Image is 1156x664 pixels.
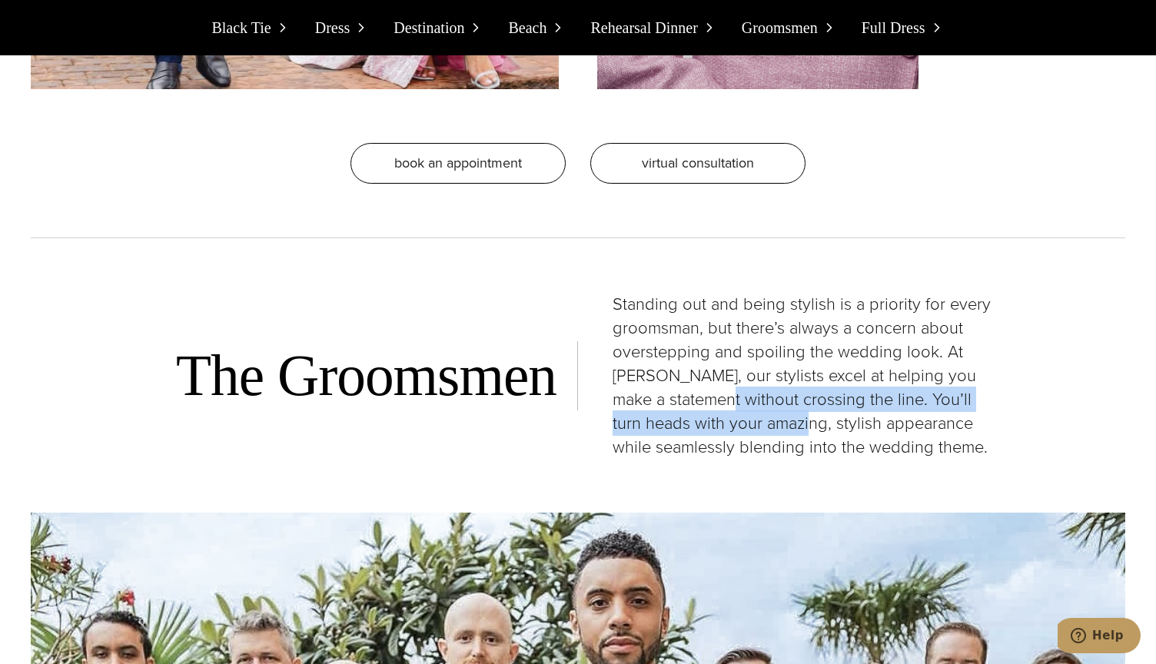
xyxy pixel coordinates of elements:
[590,143,806,184] a: virtual consultation
[350,143,566,184] a: Book an appointment
[613,292,997,459] p: Standing out and being stylish is a priority for every groomsman, but there’s always a concern ab...
[742,15,818,40] span: Groomsmen
[176,341,556,410] h2: The Groomsmen
[508,15,546,40] span: Beach
[642,153,754,173] span: virtual consultation
[394,153,522,173] span: Book an appointment
[211,15,271,40] span: Black Tie
[1058,618,1141,656] iframe: Opens a widget where you can chat to one of our agents
[394,15,464,40] span: Destination
[862,15,925,40] span: Full Dress
[315,15,350,40] span: Dress
[590,15,697,40] span: Rehearsal Dinner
